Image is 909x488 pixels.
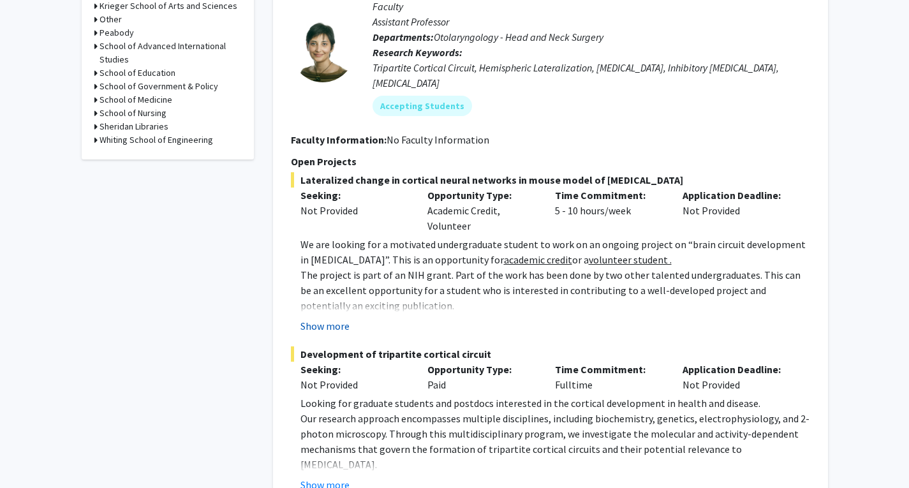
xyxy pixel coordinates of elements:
h3: Peabody [100,26,134,40]
p: Open Projects [291,154,810,169]
div: Tripartite Cortical Circuit, Hemispheric Lateralization, [MEDICAL_DATA], Inhibitory [MEDICAL_DATA... [373,60,810,91]
p: We are looking for a motivated undergraduate student to work on an ongoing project on “brain circ... [300,237,810,267]
b: Departments: [373,31,434,43]
span: Development of tripartite cortical circuit [291,346,810,362]
p: Assistant Professor [373,14,810,29]
h3: Sheridan Libraries [100,120,168,133]
p: Seeking: [300,188,409,203]
u: academic credit [504,253,572,266]
u: volunteer student . [589,253,672,266]
div: Not Provided [300,203,409,218]
h3: School of Government & Policy [100,80,218,93]
h3: School of Education [100,66,175,80]
h3: School of Advanced International Studies [100,40,241,66]
p: Seeking: [300,362,409,377]
div: Not Provided [673,362,801,392]
mat-chip: Accepting Students [373,96,472,116]
p: Our research approach encompasses multiple disciplines, including biochemistry, genetics, electro... [300,411,810,472]
div: Paid [418,362,545,392]
p: Application Deadline: [683,362,791,377]
iframe: Chat [10,431,54,478]
p: Time Commitment: [555,362,663,377]
div: Academic Credit, Volunteer [418,188,545,233]
h3: Other [100,13,122,26]
h3: School of Medicine [100,93,172,107]
b: Research Keywords: [373,46,462,59]
p: Application Deadline: [683,188,791,203]
span: No Faculty Information [387,133,489,146]
b: Faculty Information: [291,133,387,146]
span: Lateralized change in cortical neural networks in mouse model of [MEDICAL_DATA] [291,172,810,188]
p: The project is part of an NIH grant. Part of the work has been done by two other talented undergr... [300,267,810,313]
p: Time Commitment: [555,188,663,203]
div: Not Provided [300,377,409,392]
div: Fulltime [545,362,673,392]
h3: School of Nursing [100,107,166,120]
div: Not Provided [673,188,801,233]
span: Otolaryngology - Head and Neck Surgery [434,31,603,43]
div: 5 - 10 hours/week [545,188,673,233]
button: Show more [300,318,350,334]
p: Looking for graduate students and postdocs interested in the cortical development in health and d... [300,396,810,411]
p: Opportunity Type: [427,362,536,377]
p: Opportunity Type: [427,188,536,203]
h3: Whiting School of Engineering [100,133,213,147]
